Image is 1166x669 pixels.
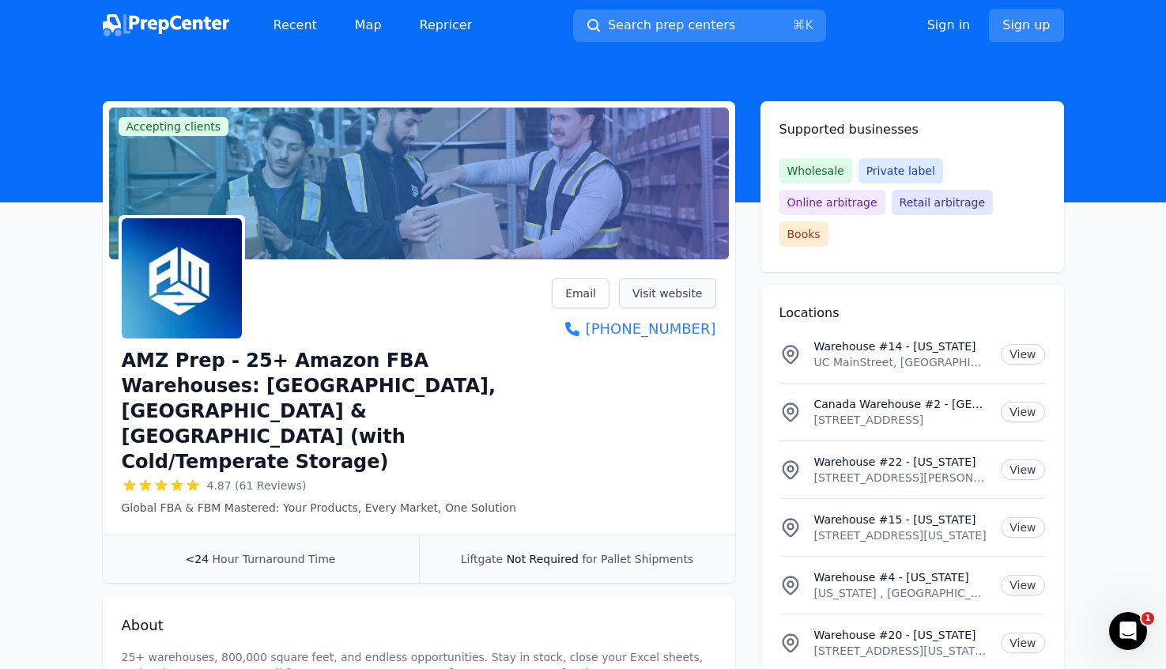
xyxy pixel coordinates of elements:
a: View [1001,517,1044,538]
a: [PHONE_NUMBER] [552,318,715,340]
p: Warehouse #20 - [US_STATE] [814,627,989,643]
p: [STREET_ADDRESS][US_STATE] [814,527,989,543]
img: AMZ Prep - 25+ Amazon FBA Warehouses: US, Canada & UK (with Cold/Temperate Storage) [122,218,242,338]
h2: Supported businesses [779,120,1045,139]
a: Email [552,278,609,308]
iframe: Intercom live chat [1109,612,1147,650]
p: Warehouse #22 - [US_STATE] [814,454,989,470]
p: Canada Warehouse #2 - [GEOGRAPHIC_DATA] [814,396,989,412]
a: Visit website [619,278,716,308]
span: <24 [186,553,209,565]
a: Recent [261,9,330,41]
a: Repricer [407,9,485,41]
a: View [1001,459,1044,480]
span: Books [779,221,828,247]
span: Liftgate [461,553,503,565]
kbd: K [805,17,813,32]
h2: Locations [779,304,1045,323]
p: Warehouse #4 - [US_STATE] [814,569,989,585]
p: Warehouse #15 - [US_STATE] [814,512,989,527]
p: [STREET_ADDRESS][PERSON_NAME][US_STATE] [814,470,989,486]
a: View [1001,402,1044,422]
span: 4.87 (61 Reviews) [207,478,307,493]
a: View [1001,344,1044,365]
span: Search prep centers [608,16,735,35]
kbd: ⌘ [792,17,805,32]
a: Map [342,9,394,41]
span: Wholesale [779,158,852,183]
p: UC MainStreet, [GEOGRAPHIC_DATA], [GEOGRAPHIC_DATA], [US_STATE][GEOGRAPHIC_DATA], [GEOGRAPHIC_DATA] [814,354,989,370]
span: for Pallet Shipments [582,553,693,565]
span: Online arbitrage [779,190,885,215]
span: Hour Turnaround Time [213,553,336,565]
p: Global FBA & FBM Mastered: Your Products, Every Market, One Solution [122,500,553,516]
img: PrepCenter [103,14,229,36]
p: [STREET_ADDRESS][US_STATE][US_STATE] [814,643,989,659]
p: Warehouse #14 - [US_STATE] [814,338,989,354]
p: [STREET_ADDRESS] [814,412,989,428]
span: Private label [858,158,943,183]
a: Sign up [989,9,1063,42]
a: View [1001,575,1044,595]
a: Sign in [927,16,971,35]
span: Retail arbitrage [892,190,993,215]
p: [US_STATE] , [GEOGRAPHIC_DATA] [814,585,989,601]
h2: About [122,614,716,637]
span: Not Required [507,553,579,565]
span: Accepting clients [119,117,229,136]
button: Search prep centers⌘K [573,9,826,42]
span: 1 [1141,612,1154,625]
h1: AMZ Prep - 25+ Amazon FBA Warehouses: [GEOGRAPHIC_DATA], [GEOGRAPHIC_DATA] & [GEOGRAPHIC_DATA] (w... [122,348,553,474]
a: View [1001,633,1044,653]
